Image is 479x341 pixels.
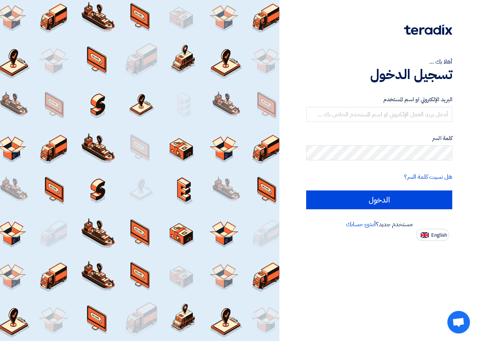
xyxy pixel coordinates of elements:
label: البريد الإلكتروني او اسم المستخدم [306,95,452,104]
img: en-US.png [421,232,429,238]
h1: تسجيل الدخول [306,66,452,83]
img: Teradix logo [404,24,452,35]
input: الدخول [306,190,452,209]
a: هل نسيت كلمة السر؟ [404,172,452,181]
span: English [431,233,447,238]
div: مستخدم جديد؟ [306,220,452,229]
div: Open chat [447,311,470,333]
label: كلمة السر [306,134,452,143]
input: أدخل بريد العمل الإلكتروني او اسم المستخدم الخاص بك ... [306,107,452,122]
div: أهلا بك ... [306,57,452,66]
a: أنشئ حسابك [346,220,376,229]
button: English [416,229,449,241]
